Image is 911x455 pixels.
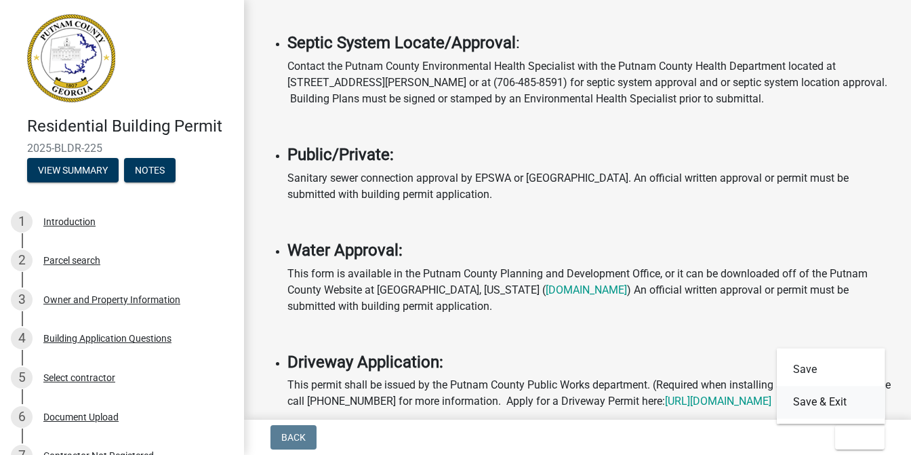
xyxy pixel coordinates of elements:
div: 6 [11,406,33,428]
div: Introduction [43,217,96,226]
button: Back [270,425,317,450]
h4: : [287,33,895,53]
div: Select contractor [43,373,115,382]
div: Building Application Questions [43,334,171,343]
strong: Driveway Application: [287,353,443,372]
div: 2 [11,250,33,271]
a: [DOMAIN_NAME] [546,283,627,296]
span: Exit [846,432,866,443]
wm-modal-confirm: Summary [27,165,119,176]
button: Exit [835,425,885,450]
span: Back [281,432,306,443]
div: Exit [777,348,885,424]
p: Contact the Putnam County Environmental Health Specialist with the Putnam County Health Departmen... [287,58,895,107]
div: Owner and Property Information [43,295,180,304]
div: 3 [11,289,33,311]
div: 5 [11,367,33,389]
span: 2025-BLDR-225 [27,142,217,155]
strong: Water Approval: [287,241,403,260]
p: This form is available in the Putnam County Planning and Development Office, or it can be downloa... [287,266,895,315]
strong: Public/Private: [287,145,394,164]
button: Save [777,353,885,386]
h4: Residential Building Permit [27,117,233,136]
wm-modal-confirm: Notes [124,165,176,176]
div: 4 [11,328,33,349]
p: This permit shall be issued by the Putnam County Public Works department. (Required when installi... [287,377,895,410]
img: Putnam County, Georgia [27,14,115,102]
strong: Septic System Locate/Approval [287,33,516,52]
button: Notes [124,158,176,182]
div: Document Upload [43,412,119,422]
div: Parcel search [43,256,100,265]
div: 1 [11,211,33,233]
a: [URL][DOMAIN_NAME] [665,395,771,408]
button: Save & Exit [777,386,885,418]
button: View Summary [27,158,119,182]
p: Sanitary sewer connection approval by EPSWA or [GEOGRAPHIC_DATA]. An official written approval or... [287,170,895,203]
